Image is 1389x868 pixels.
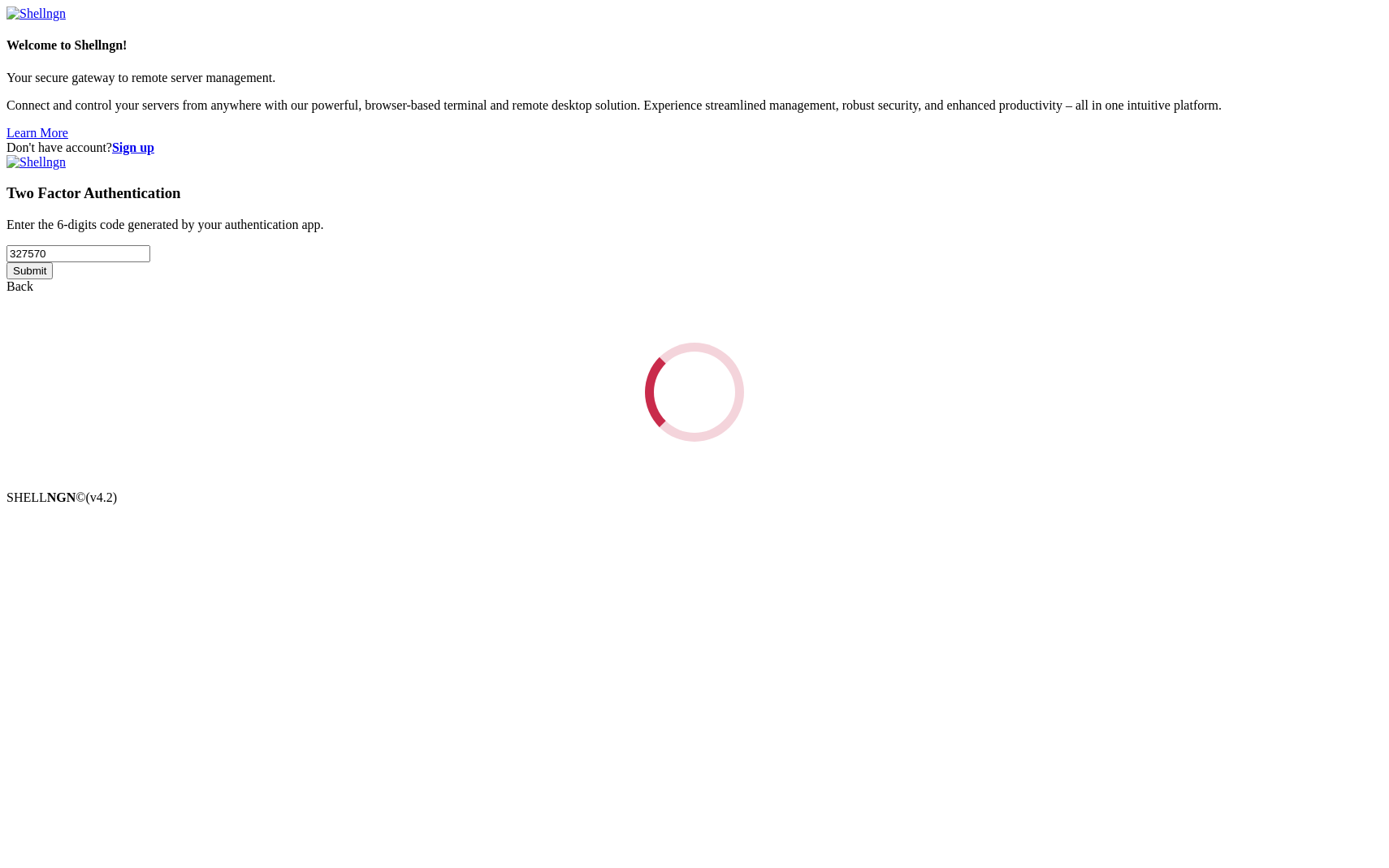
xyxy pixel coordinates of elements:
p: Your secure gateway to remote server management. [6,71,1383,85]
div: Don't have account? [6,140,1383,155]
a: Back [6,279,33,293]
div: Loading... [640,338,748,446]
p: Enter the 6-digits code generated by your authentication app. [6,218,1383,232]
h4: Welcome to Shellngn! [6,38,1383,53]
input: Two factor code [6,245,150,262]
img: Shellngn [6,155,66,170]
h3: Two Factor Authentication [6,184,1383,202]
span: SHELL © [6,490,117,504]
a: Learn More [6,126,68,140]
span: 4.2.0 [86,490,118,504]
a: Sign up [112,140,154,154]
p: Connect and control your servers from anywhere with our powerful, browser-based terminal and remo... [6,98,1383,113]
img: Shellngn [6,6,66,21]
input: Submit [6,262,53,279]
b: NGN [47,490,76,504]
